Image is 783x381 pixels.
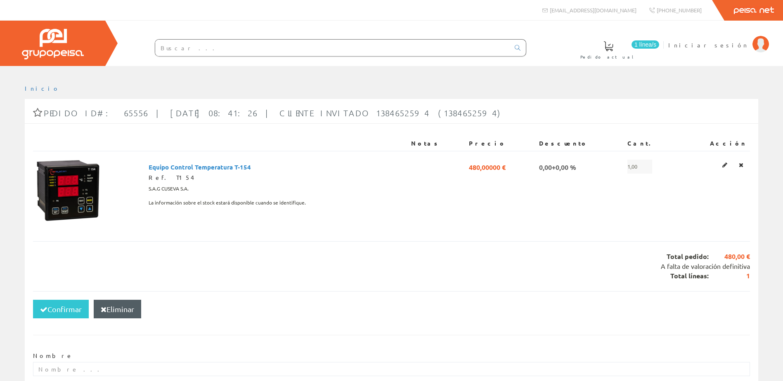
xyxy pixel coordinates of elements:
[736,160,746,170] a: Eliminar
[22,29,84,59] img: Grupo Peisa
[469,160,506,174] span: 480,00000 €
[94,300,141,319] button: Eliminar
[661,262,750,270] span: A falta de valoración definitiva
[572,34,661,64] a: 1 línea/s Pedido actual
[33,352,73,360] label: Nombre
[149,174,405,182] div: Ref. T154
[44,108,504,118] span: Pedido ID#: 65556 | [DATE] 08:41:26 | Cliente Invitado 1384652594 (1384652594)
[632,40,659,49] span: 1 línea/s
[149,160,251,174] span: Equipo Control Temperatura T-154
[155,40,510,56] input: Buscar ...
[681,136,750,151] th: Acción
[580,53,636,61] span: Pedido actual
[33,362,750,376] input: Nombre ...
[627,160,652,174] span: 1,00
[709,252,750,261] span: 480,00 €
[466,136,536,151] th: Precio
[149,196,306,210] span: La información sobre el stock estará disponible cuando se identifique.
[539,160,576,174] span: 0,00+0,00 %
[25,85,60,92] a: Inicio
[720,160,730,170] a: Editar
[668,41,748,49] span: Iniciar sesión
[149,182,189,196] span: S.A.G CUSEVA S.A.
[33,241,750,291] div: Total pedido: Total líneas:
[709,271,750,281] span: 1
[33,300,89,319] button: Confirmar
[36,160,100,221] img: Foto artículo Equipo Control Temperatura T-154 (153.62731152205x150)
[536,136,625,151] th: Descuento
[657,7,702,14] span: [PHONE_NUMBER]
[550,7,636,14] span: [EMAIL_ADDRESS][DOMAIN_NAME]
[408,136,465,151] th: Notas
[624,136,680,151] th: Cant.
[668,34,769,42] a: Iniciar sesión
